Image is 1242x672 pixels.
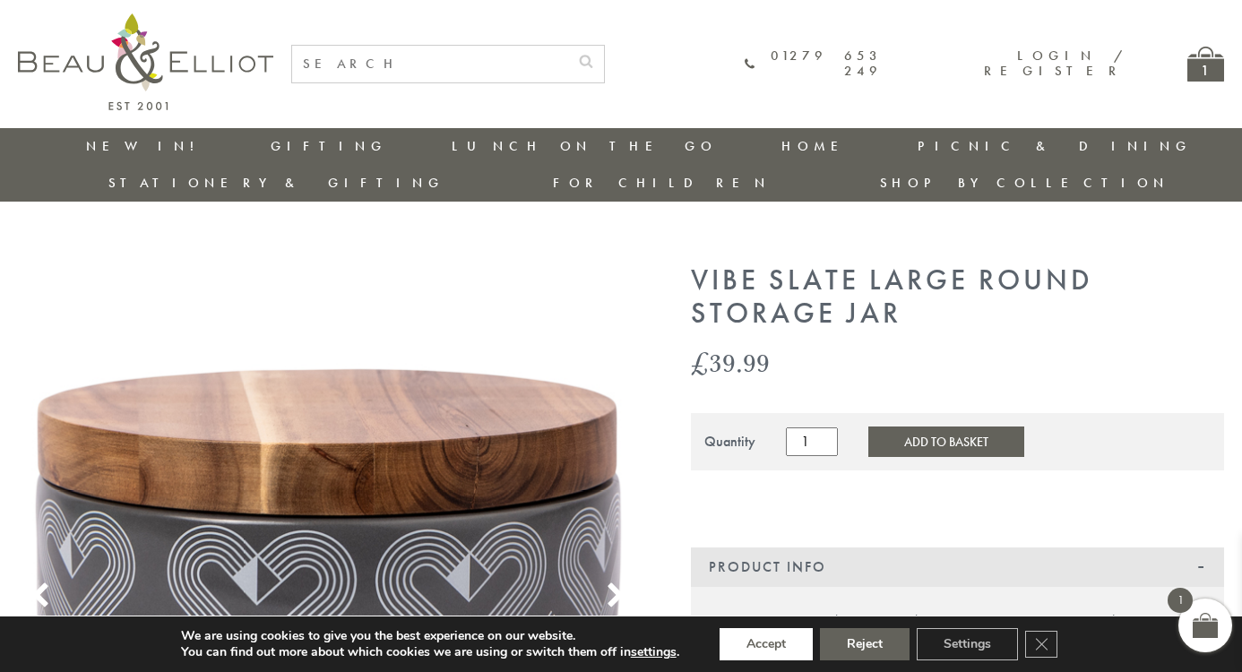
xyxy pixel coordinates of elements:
[271,137,387,155] a: Gifting
[917,628,1018,660] button: Settings
[687,481,957,524] iframe: Secure express checkout frame
[181,644,679,660] p: You can find out more about which cookies we are using or switch them off in .
[720,628,813,660] button: Accept
[918,137,1192,155] a: Picnic & Dining
[1187,47,1224,82] a: 1
[786,427,838,456] input: Product quantity
[1168,588,1193,613] span: 1
[181,628,679,644] p: We are using cookies to give you the best experience on our website.
[452,137,717,155] a: Lunch On The Go
[958,481,1228,524] iframe: Secure express checkout frame
[553,174,771,192] a: For Children
[292,46,568,82] input: SEARCH
[868,426,1024,457] button: Add to Basket
[691,547,1224,587] div: Product Info
[1025,631,1057,658] button: Close GDPR Cookie Banner
[984,47,1125,80] a: Login / Register
[704,434,755,450] div: Quantity
[745,610,1206,653] li: VIBE slate large round ceramic storage jar.
[781,137,853,155] a: Home
[820,628,910,660] button: Reject
[631,644,677,660] button: settings
[691,264,1224,331] h1: Vibe Slate Large Round Storage Jar
[86,137,206,155] a: New in!
[691,344,709,381] span: £
[745,48,882,80] a: 01279 653 249
[18,13,273,110] img: logo
[108,174,444,192] a: Stationery & Gifting
[691,344,770,381] bdi: 39.99
[880,174,1169,192] a: Shop by collection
